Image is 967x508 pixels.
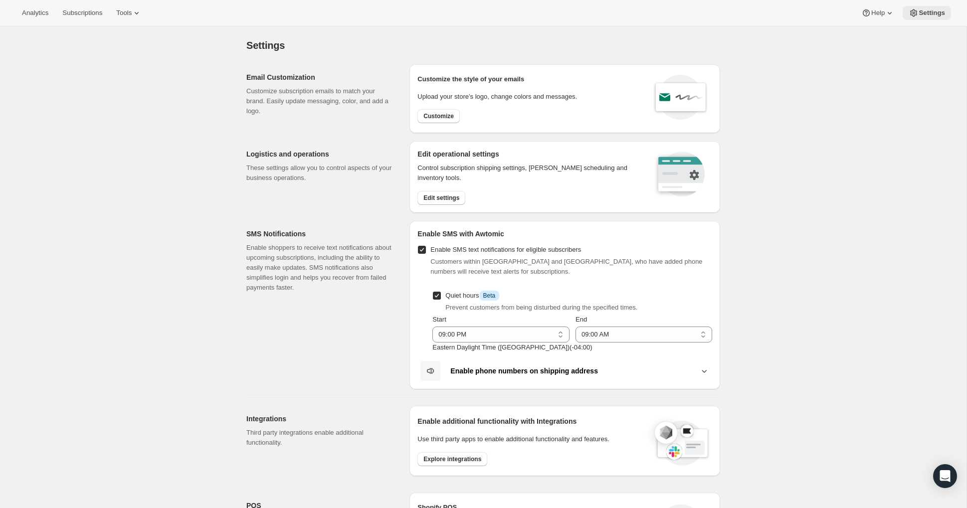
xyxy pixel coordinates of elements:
[417,360,712,381] button: Enable phone numbers on shipping address
[246,163,393,183] p: These settings allow you to control aspects of your business operations.
[246,229,393,239] h2: SMS Notifications
[430,246,581,253] span: Enable SMS text notifications for eligible subscribers
[423,194,459,202] span: Edit settings
[423,455,481,463] span: Explore integrations
[933,464,957,488] div: Open Intercom Messenger
[246,428,393,448] p: Third party integrations enable additional functionality.
[432,316,446,323] span: Start
[417,74,524,84] p: Customize the style of your emails
[903,6,951,20] button: Settings
[445,292,499,299] span: Quiet hours
[450,367,598,375] b: Enable phone numbers on shipping address
[22,9,48,17] span: Analytics
[417,229,712,239] h2: Enable SMS with Awtomic
[445,304,637,311] span: Prevent customers from being disturbed during the specified times.
[110,6,148,20] button: Tools
[417,92,577,102] p: Upload your store’s logo, change colors and messages.
[417,191,465,205] button: Edit settings
[871,9,885,17] span: Help
[246,149,393,159] h2: Logistics and operations
[417,163,640,183] p: Control subscription shipping settings, [PERSON_NAME] scheduling and inventory tools.
[417,452,487,466] button: Explore integrations
[246,72,393,82] h2: Email Customization
[483,292,496,300] span: Beta
[919,9,945,17] span: Settings
[246,40,285,51] span: Settings
[417,434,645,444] p: Use third party apps to enable additional functionality and features.
[16,6,54,20] button: Analytics
[116,9,132,17] span: Tools
[246,414,393,424] h2: Integrations
[56,6,108,20] button: Subscriptions
[62,9,102,17] span: Subscriptions
[246,243,393,293] p: Enable shoppers to receive text notifications about upcoming subscriptions, including the ability...
[855,6,901,20] button: Help
[417,149,640,159] h2: Edit operational settings
[423,112,454,120] span: Customize
[430,258,702,275] span: Customers within [GEOGRAPHIC_DATA] and [GEOGRAPHIC_DATA], who have added phone numbers will recei...
[432,342,712,352] p: Eastern Daylight Time ([GEOGRAPHIC_DATA]) ( -04 : 00 )
[246,86,393,116] p: Customize subscription emails to match your brand. Easily update messaging, color, and add a logo.
[417,416,645,426] h2: Enable additional functionality with Integrations
[576,316,587,323] span: End
[417,109,460,123] button: Customize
